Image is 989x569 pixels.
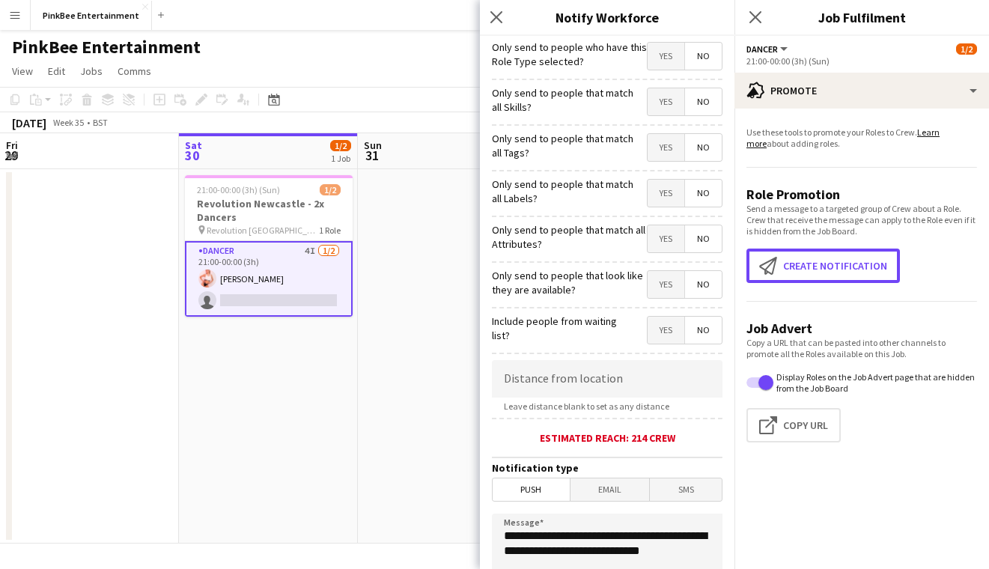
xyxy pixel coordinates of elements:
span: 30 [183,147,202,164]
span: Yes [648,180,684,207]
span: Edit [48,64,65,78]
span: No [685,225,722,252]
a: Edit [42,61,71,81]
span: Week 35 [49,117,87,128]
span: Leave distance blank to set as any distance [492,401,681,412]
span: 29 [4,147,18,164]
span: No [685,180,722,207]
h3: Notification type [492,461,722,475]
span: 1/2 [320,184,341,195]
label: Only send to people that match all Skills? [492,86,643,113]
span: 1/2 [330,140,351,151]
h3: Job Fulfilment [734,7,989,27]
label: Only send to people who have this Role Type selected? [492,40,647,67]
label: Include people from waiting list? [492,314,631,341]
span: Sat [185,139,202,152]
span: Yes [648,134,684,161]
p: Send a message to a targeted group of Crew about a Role. Crew that receive the message can apply ... [746,203,977,237]
button: Copy Url [746,408,841,442]
span: Yes [648,88,684,115]
span: Fri [6,139,18,152]
span: Yes [648,225,684,252]
span: Revolution [GEOGRAPHIC_DATA] [207,225,319,236]
button: Create notification [746,249,900,283]
div: BST [93,117,108,128]
div: 1 Job [331,153,350,164]
span: No [685,88,722,115]
label: Only send to people that match all Labels? [492,177,645,204]
h3: Revolution Newcastle - 2x Dancers [185,197,353,224]
span: View [12,64,33,78]
div: Promote [734,73,989,109]
a: Jobs [74,61,109,81]
app-card-role: Dancer4I1/221:00-00:00 (3h)[PERSON_NAME] [185,241,353,317]
span: SMS [650,478,722,501]
span: No [685,134,722,161]
label: Only send to people that match all Tags? [492,132,642,159]
span: Yes [648,271,684,298]
a: View [6,61,39,81]
a: Comms [112,61,157,81]
p: Copy a URL that can be pasted into other channels to promote all the Roles available on this Job. [746,337,977,359]
span: 1 Role [319,225,341,236]
span: Comms [118,64,151,78]
h3: Role Promotion [746,186,977,203]
span: No [685,271,722,298]
label: Only send to people that match all Attributes? [492,223,647,250]
span: Jobs [80,64,103,78]
span: 1/2 [956,43,977,55]
span: 21:00-00:00 (3h) (Sun) [197,184,280,195]
app-job-card: 21:00-00:00 (3h) (Sun)1/2Revolution Newcastle - 2x Dancers Revolution [GEOGRAPHIC_DATA]1 RoleDanc... [185,175,353,317]
h1: PinkBee Entertainment [12,36,201,58]
button: PinkBee Entertainment [31,1,152,30]
span: No [685,43,722,70]
span: Yes [648,317,684,344]
p: Use these tools to promote your Roles to Crew. about adding roles. [746,127,977,149]
div: Estimated reach: 214 crew [492,431,722,445]
span: Email [570,478,650,501]
h3: Job Advert [746,320,977,337]
span: Yes [648,43,684,70]
h3: Notify Workforce [480,7,734,27]
div: [DATE] [12,115,46,130]
span: 31 [362,147,382,164]
span: Sun [364,139,382,152]
label: Only send to people that look like they are available? [492,269,647,296]
span: No [685,317,722,344]
label: Display Roles on the Job Advert page that are hidden from the Job Board [773,371,977,394]
button: Dancer [746,43,790,55]
a: Learn more [746,127,940,149]
span: Push [493,478,570,501]
div: 21:00-00:00 (3h) (Sun) [746,55,977,67]
span: Dancer [746,43,778,55]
